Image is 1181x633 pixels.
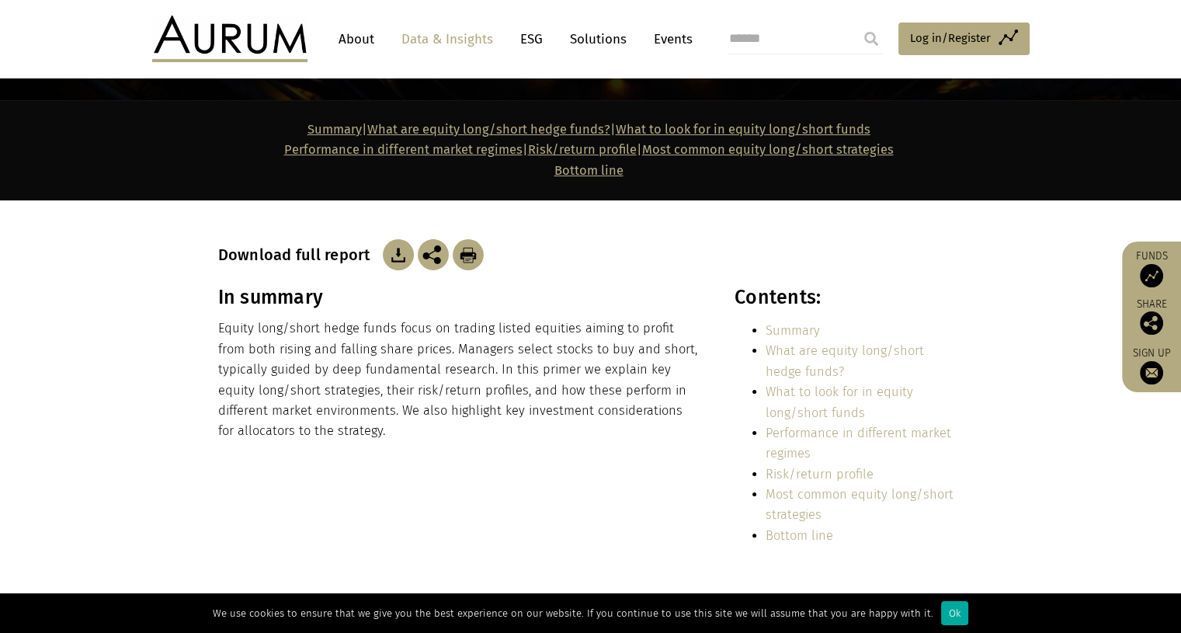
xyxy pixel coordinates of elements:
a: Events [646,25,693,54]
a: Most common equity long/short strategies [766,487,953,522]
a: Funds [1130,249,1173,287]
h3: In summary [218,286,701,309]
a: Summary [307,122,362,137]
h3: Contents: [735,286,959,309]
a: Most common equity long/short strategies [642,142,894,157]
img: Aurum [152,16,307,62]
a: Risk/return profile [528,142,637,157]
a: Data & Insights [394,25,501,54]
span: Log in/Register [910,29,991,47]
a: What to look for in equity long/short funds [616,122,870,137]
p: Equity long/short hedge funds focus on trading listed equities aiming to profit from both rising ... [218,318,701,441]
a: Sign up [1130,346,1173,384]
img: Access Funds [1140,264,1163,287]
a: Performance in different market regimes [766,426,951,461]
img: Sign up to our newsletter [1140,361,1163,384]
input: Submit [856,23,887,54]
a: What to look for in equity long/short funds [766,384,913,419]
a: Bottom line [554,163,623,178]
img: Download Article [383,239,414,270]
a: Summary [766,323,820,338]
a: What are equity long/short hedge funds? [367,122,610,137]
img: Share this post [1140,311,1163,335]
img: Share this post [418,239,449,270]
strong: | | | | [284,122,894,178]
a: Log in/Register [898,23,1030,55]
h3: Download full report [218,245,379,264]
div: Share [1130,299,1173,335]
div: Ok [941,601,968,625]
a: Solutions [562,25,634,54]
a: ESG [512,25,551,54]
a: What are equity long/short hedge funds? [766,343,924,378]
a: Performance in different market regimes [284,142,523,157]
a: About [331,25,382,54]
img: Download Article [453,239,484,270]
a: Risk/return profile [766,467,874,482]
a: Bottom line [766,528,833,543]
